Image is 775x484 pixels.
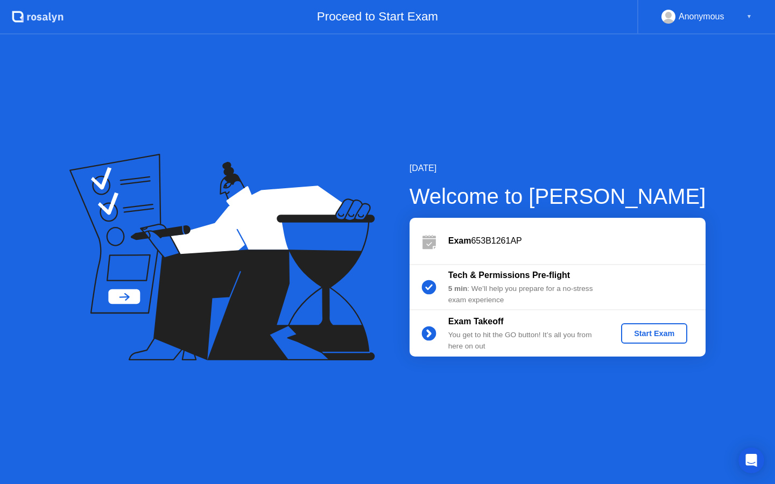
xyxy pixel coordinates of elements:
b: Exam Takeoff [448,317,504,326]
div: Open Intercom Messenger [738,447,764,473]
div: Start Exam [625,329,683,338]
b: 5 min [448,284,468,293]
b: Tech & Permissions Pre-flight [448,271,570,280]
b: Exam [448,236,471,245]
div: Welcome to [PERSON_NAME] [410,180,706,212]
div: ▼ [746,10,752,24]
div: [DATE] [410,162,706,175]
div: 653B1261AP [448,234,706,247]
div: You get to hit the GO button! It’s all you from here on out [448,330,603,352]
button: Start Exam [621,323,687,344]
div: Anonymous [679,10,724,24]
div: : We’ll help you prepare for a no-stress exam experience [448,283,603,305]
